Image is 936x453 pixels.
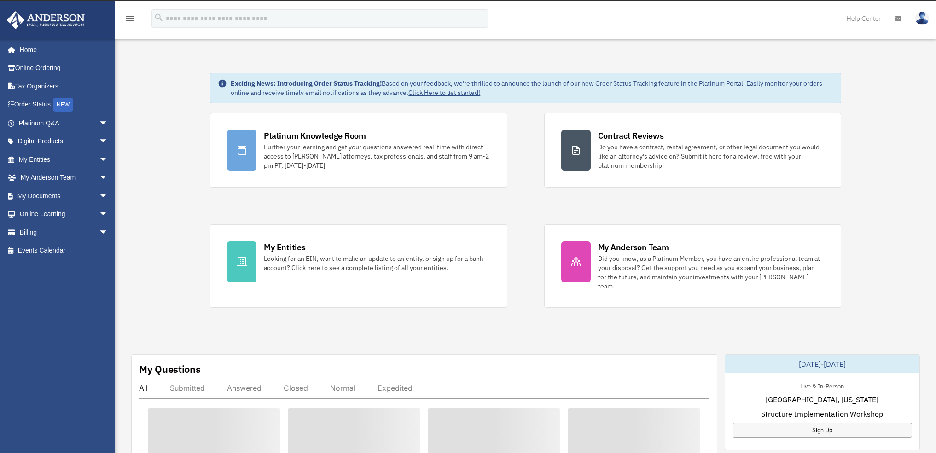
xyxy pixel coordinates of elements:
i: search [154,12,164,23]
div: Answered [227,383,262,393]
div: [DATE]-[DATE] [725,355,919,373]
a: Events Calendar [6,241,122,260]
div: My Entities [264,241,305,253]
a: My Anderson Team Did you know, as a Platinum Member, you have an entire professional team at your... [544,224,841,308]
div: Normal [330,383,355,393]
div: NEW [53,98,73,112]
span: arrow_drop_down [99,205,117,224]
a: Click Here to get started! [408,88,480,97]
a: My Entitiesarrow_drop_down [6,150,122,169]
i: menu [124,13,135,24]
span: [GEOGRAPHIC_DATA], [US_STATE] [766,394,878,405]
a: Online Learningarrow_drop_down [6,205,122,224]
a: menu [124,16,135,24]
div: Contract Reviews [598,130,664,141]
span: arrow_drop_down [99,150,117,169]
a: Platinum Q&Aarrow_drop_down [6,114,122,132]
a: Online Ordering [6,59,122,77]
img: User Pic [915,12,929,25]
div: Submitted [170,383,205,393]
div: Looking for an EIN, want to make an update to an entity, or sign up for a bank account? Click her... [264,254,490,272]
div: Do you have a contract, rental agreement, or other legal document you would like an attorney's ad... [598,142,824,170]
span: arrow_drop_down [99,223,117,242]
div: Did you know, as a Platinum Member, you have an entire professional team at your disposal? Get th... [598,254,824,291]
a: Sign Up [733,423,912,438]
a: Billingarrow_drop_down [6,223,122,241]
a: Digital Productsarrow_drop_down [6,132,122,151]
strong: Exciting News: Introducing Order Status Tracking! [231,79,382,88]
div: All [139,383,148,393]
a: My Documentsarrow_drop_down [6,187,122,205]
a: My Anderson Teamarrow_drop_down [6,169,122,187]
div: Expedited [378,383,413,393]
a: Tax Organizers [6,77,122,95]
div: Further your learning and get your questions answered real-time with direct access to [PERSON_NAM... [264,142,490,170]
div: My Anderson Team [598,241,669,253]
span: Structure Implementation Workshop [761,408,883,419]
span: arrow_drop_down [99,132,117,151]
a: Order StatusNEW [6,95,122,114]
span: arrow_drop_down [99,187,117,206]
a: Home [6,41,117,59]
span: arrow_drop_down [99,114,117,133]
div: Based on your feedback, we're thrilled to announce the launch of our new Order Status Tracking fe... [231,79,833,97]
div: Closed [284,383,308,393]
a: My Entities Looking for an EIN, want to make an update to an entity, or sign up for a bank accoun... [210,224,507,308]
a: Contract Reviews Do you have a contract, rental agreement, or other legal document you would like... [544,113,841,188]
img: Anderson Advisors Platinum Portal [4,11,87,29]
div: My Questions [139,362,201,376]
div: Platinum Knowledge Room [264,130,366,141]
span: arrow_drop_down [99,169,117,188]
a: Platinum Knowledge Room Further your learning and get your questions answered real-time with dire... [210,113,507,188]
div: Live & In-Person [793,381,851,390]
